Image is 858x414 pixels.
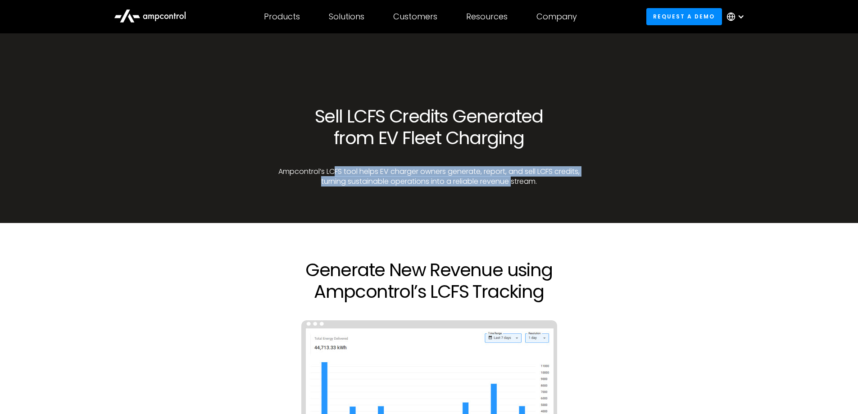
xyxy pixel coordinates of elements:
div: Solutions [329,12,364,22]
div: Company [536,12,577,22]
div: Resources [466,12,508,22]
p: Ampcontrol’s LCFS tool helps EV charger owners generate, report, and sell LCFS credits, turning s... [276,167,582,187]
h2: Generate New Revenue using Ampcontrol’s LCFS Tracking [276,259,582,302]
h1: Sell LCFS Credits Generated from EV Fleet Charging [276,105,582,149]
div: Customers [393,12,437,22]
a: Request a demo [646,8,722,25]
div: Products [264,12,300,22]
